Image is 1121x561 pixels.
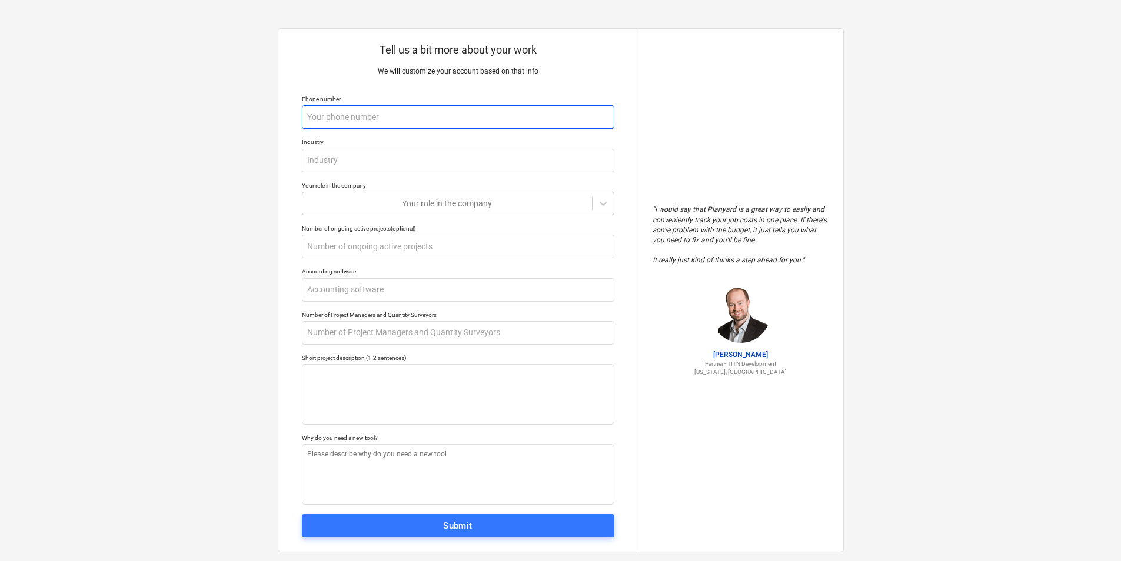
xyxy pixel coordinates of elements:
input: Your phone number [302,105,614,129]
p: " I would say that Planyard is a great way to easily and conveniently track your job costs in one... [653,205,829,265]
p: We will customize your account based on that info [302,66,614,76]
input: Accounting software [302,278,614,302]
p: Tell us a bit more about your work [302,43,614,57]
div: Number of Project Managers and Quantity Surveyors [302,311,614,319]
div: Submit [443,518,473,533]
iframe: Chat Widget [1062,505,1121,561]
div: Phone number [302,95,614,103]
div: Your role in the company [302,182,614,189]
p: [US_STATE], [GEOGRAPHIC_DATA] [653,368,829,376]
div: Short project description (1-2 sentences) [302,354,614,362]
p: [PERSON_NAME] [653,350,829,360]
button: Submit [302,514,614,537]
input: Number of ongoing active projects [302,235,614,258]
div: Why do you need a new tool? [302,434,614,442]
div: Accounting software [302,268,614,275]
div: Number of ongoing active projects (optional) [302,225,614,232]
input: Industry [302,149,614,172]
div: Industry [302,138,614,146]
img: Jordan Cohen [711,284,770,343]
input: Number of Project Managers and Quantity Surveyors [302,321,614,345]
p: Partner - TITN Development [653,360,829,368]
